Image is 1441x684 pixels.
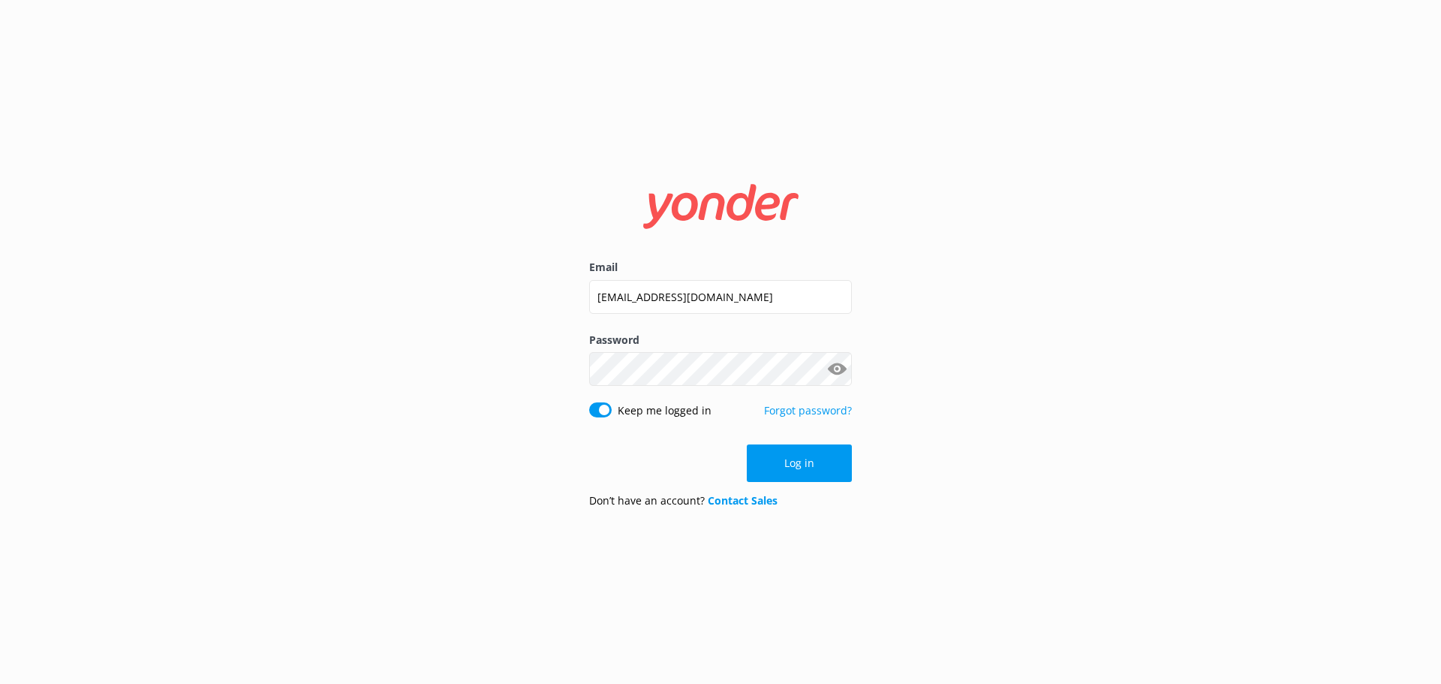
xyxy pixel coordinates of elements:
a: Forgot password? [764,403,852,417]
label: Email [589,259,852,276]
button: Show password [822,354,852,384]
label: Keep me logged in [618,402,711,419]
a: Contact Sales [708,493,778,508]
label: Password [589,332,852,348]
p: Don’t have an account? [589,493,778,509]
button: Log in [747,444,852,482]
input: user@emailaddress.com [589,280,852,314]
